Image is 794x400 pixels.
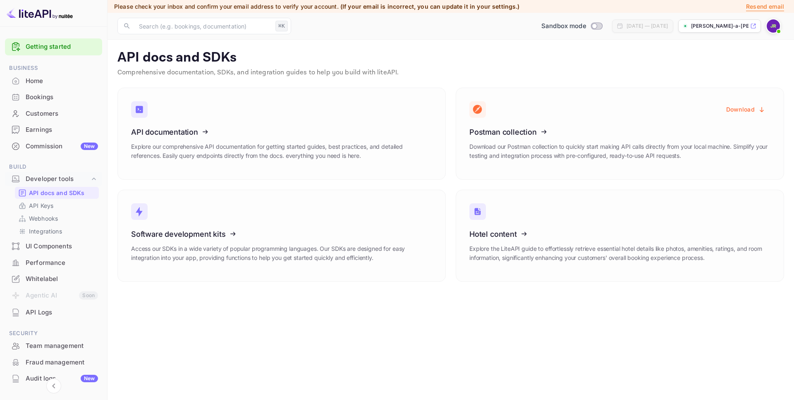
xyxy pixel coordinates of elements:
[131,230,432,238] h3: Software development kits
[5,106,102,121] a: Customers
[26,358,98,367] div: Fraud management
[5,238,102,254] a: UI Components
[26,174,90,184] div: Developer tools
[131,142,432,160] p: Explore our comprehensive API documentation for getting started guides, best practices, and detai...
[15,187,99,199] div: API docs and SDKs
[134,18,272,34] input: Search (e.g. bookings, documentation)
[469,128,770,136] h3: Postman collection
[117,50,784,66] p: API docs and SDKs
[26,374,98,383] div: Audit logs
[131,128,432,136] h3: API documentation
[5,329,102,338] span: Security
[5,238,102,255] div: UI Components
[26,308,98,317] div: API Logs
[81,375,98,382] div: New
[5,138,102,155] div: CommissionNew
[29,188,85,197] p: API docs and SDKs
[746,2,784,11] p: Resend email
[721,101,770,117] button: Download
[117,88,446,180] a: API documentationExplore our comprehensive API documentation for getting started guides, best pra...
[46,379,61,393] button: Collapse navigation
[26,142,98,151] div: Commission
[26,76,98,86] div: Home
[5,73,102,88] a: Home
[26,109,98,119] div: Customers
[691,22,749,30] p: [PERSON_NAME]-a-[PERSON_NAME]-36luw....
[5,355,102,371] div: Fraud management
[5,255,102,270] a: Performance
[469,230,770,238] h3: Hotel content
[26,258,98,268] div: Performance
[5,371,102,386] a: Audit logsNew
[131,244,432,262] p: Access our SDKs in a wide variety of popular programming languages. Our SDKs are designed for eas...
[5,38,102,55] div: Getting started
[26,42,98,52] a: Getting started
[29,201,53,210] p: API Keys
[5,371,102,387] div: Audit logsNew
[5,305,102,320] a: API Logs
[767,19,780,33] img: John A Richards
[26,125,98,135] div: Earnings
[5,305,102,321] div: API Logs
[15,225,99,237] div: Integrations
[26,93,98,102] div: Bookings
[275,21,288,31] div: ⌘K
[5,172,102,186] div: Developer tools
[541,21,586,31] span: Sandbox mode
[18,227,96,236] a: Integrations
[5,338,102,353] a: Team management
[114,3,339,10] span: Please check your inbox and confirm your email address to verify your account.
[5,122,102,138] div: Earnings
[5,122,102,137] a: Earnings
[117,190,446,282] a: Software development kitsAccess our SDKs in a wide variety of popular programming languages. Our ...
[81,143,98,150] div: New
[15,200,99,212] div: API Keys
[18,214,96,223] a: Webhooks
[29,227,62,236] p: Integrations
[18,201,96,210] a: API Keys
[26,242,98,251] div: UI Components
[15,212,99,224] div: Webhooks
[5,338,102,354] div: Team management
[5,355,102,370] a: Fraud management
[5,89,102,105] a: Bookings
[29,214,58,223] p: Webhooks
[7,7,73,20] img: LiteAPI logo
[538,21,605,31] div: Switch to Production mode
[469,142,770,160] p: Download our Postman collection to quickly start making API calls directly from your local machin...
[5,271,102,286] a: Whitelabel
[5,138,102,154] a: CommissionNew
[627,22,668,30] div: [DATE] — [DATE]
[469,244,770,262] p: Explore the LiteAPI guide to effortlessly retrieve essential hotel details like photos, amenities...
[5,106,102,122] div: Customers
[117,68,784,78] p: Comprehensive documentation, SDKs, and integration guides to help you build with liteAPI.
[5,162,102,171] span: Build
[5,271,102,287] div: Whitelabel
[26,341,98,351] div: Team management
[18,188,96,197] a: API docs and SDKs
[340,3,520,10] span: (If your email is incorrect, you can update it in your settings.)
[5,64,102,73] span: Business
[26,274,98,284] div: Whitelabel
[456,190,784,282] a: Hotel contentExplore the LiteAPI guide to effortlessly retrieve essential hotel details like phot...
